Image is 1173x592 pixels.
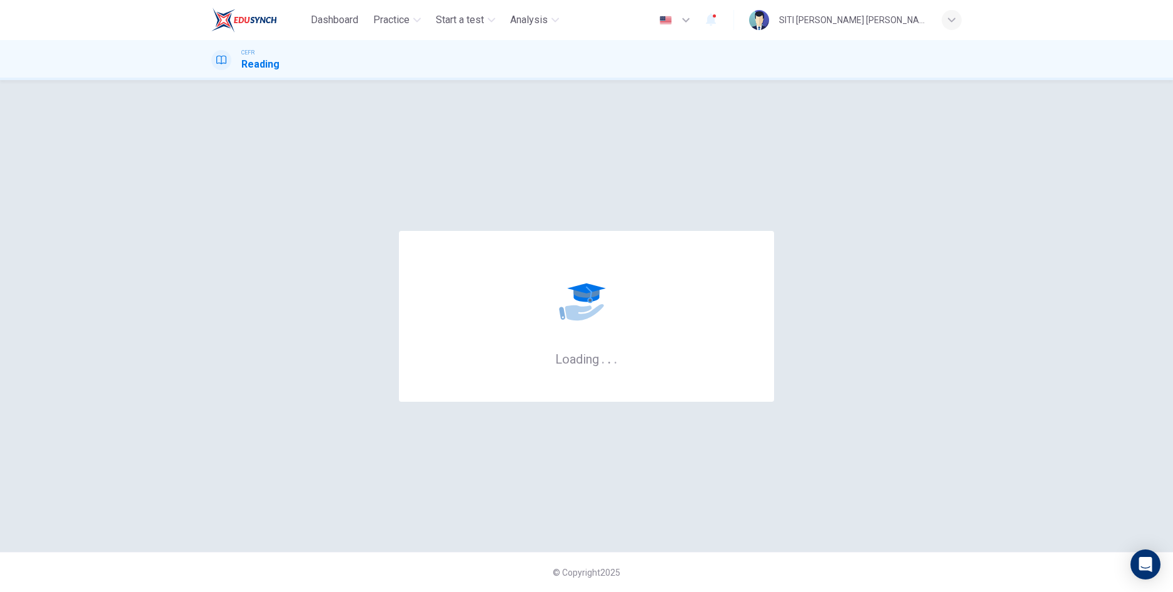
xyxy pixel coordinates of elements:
[553,568,620,578] span: © Copyright 2025
[373,13,410,28] span: Practice
[779,13,927,28] div: SITI [PERSON_NAME] [PERSON_NAME]
[658,16,673,25] img: en
[505,9,564,31] button: Analysis
[211,8,306,33] a: EduSynch logo
[613,347,618,368] h6: .
[431,9,500,31] button: Start a test
[1130,549,1160,579] div: Open Intercom Messenger
[607,347,612,368] h6: .
[211,8,277,33] img: EduSynch logo
[601,347,605,368] h6: .
[241,48,254,57] span: CEFR
[510,13,548,28] span: Analysis
[436,13,484,28] span: Start a test
[749,10,769,30] img: Profile picture
[306,9,363,31] button: Dashboard
[555,350,618,367] h6: Loading
[368,9,426,31] button: Practice
[241,57,279,72] h1: Reading
[311,13,358,28] span: Dashboard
